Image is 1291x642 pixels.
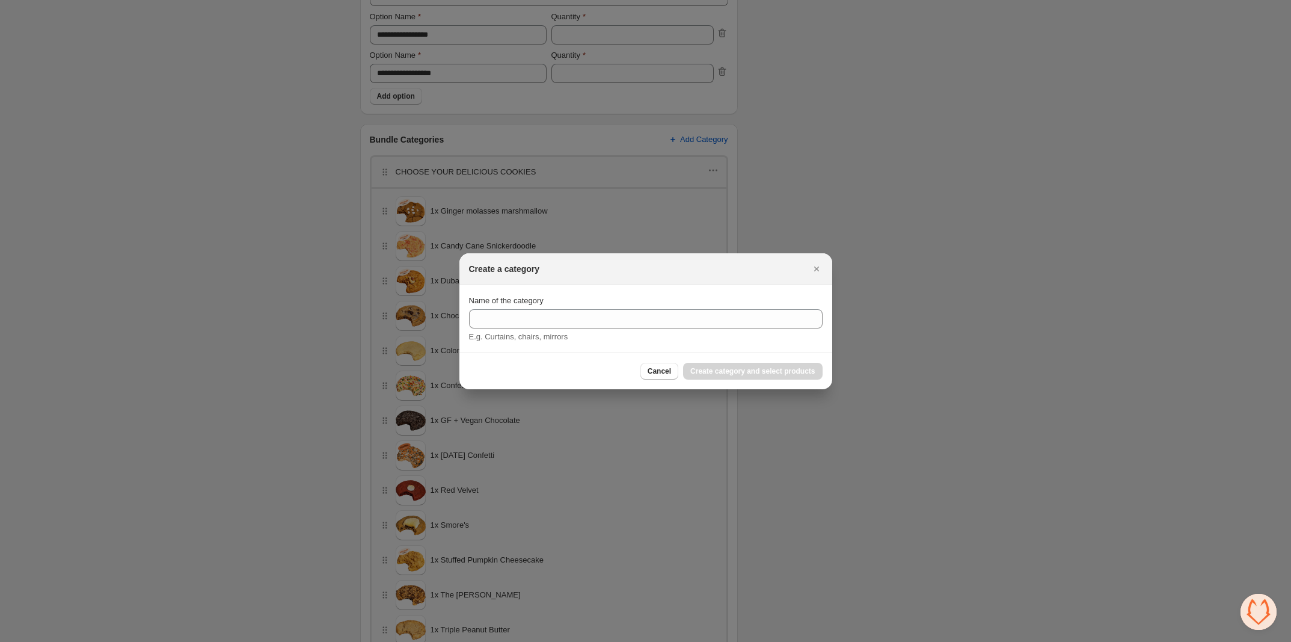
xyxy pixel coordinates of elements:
[648,366,671,376] span: Cancel
[808,261,825,277] button: Close
[1240,594,1277,630] div: Open chat
[640,363,678,380] button: Cancel
[469,295,544,307] label: Name of the category
[469,332,568,341] span: E.g. Curtains, chairs, mirrors
[469,263,540,275] h2: Create a category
